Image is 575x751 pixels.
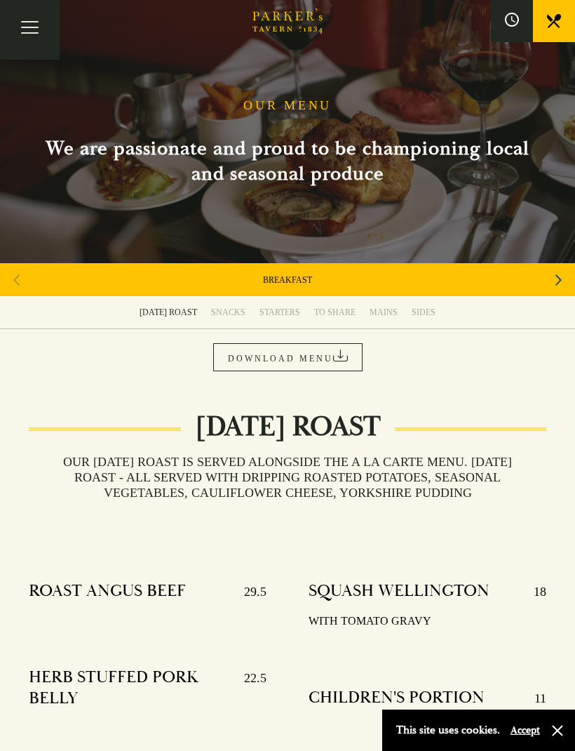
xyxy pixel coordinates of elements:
[307,296,363,328] a: TO SHARE
[314,307,356,318] div: TO SHARE
[309,687,485,710] h4: CHILDREN'S PORTION
[204,296,252,328] a: SNACKS
[520,580,546,603] p: 18
[549,265,568,295] div: Next slide
[252,296,307,328] a: STARTERS
[29,580,186,603] h4: ROAST ANGUS BEEF
[230,667,266,709] p: 22.5
[309,580,489,603] h4: SQUASH WELLINGTON
[213,343,363,371] a: DOWNLOAD MENU
[29,667,230,709] h4: HERB STUFFED PORK BELLY
[412,307,435,318] div: SIDES
[363,296,405,328] a: MAINS
[259,307,300,318] div: STARTERS
[133,296,204,328] a: [DATE] ROAST
[396,720,500,740] p: This site uses cookies.
[309,611,546,632] p: WITH TOMATO GRAVY
[181,410,395,444] h2: [DATE] ROAST
[28,136,547,187] h2: We are passionate and proud to be championing local and seasonal produce
[243,98,332,114] h1: OUR MENU
[370,307,398,318] div: MAINS
[230,580,266,603] p: 29.5
[405,296,442,328] a: SIDES
[520,687,546,710] p: 11
[211,307,245,318] div: SNACKS
[510,724,540,737] button: Accept
[263,274,312,286] a: BREAKFAST
[140,307,197,318] div: [DATE] ROAST
[550,724,564,738] button: Close and accept
[29,454,546,500] h3: Our [DATE] roast is served alongside the A La Carte menu. [DATE] ROAST - All served with dripping...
